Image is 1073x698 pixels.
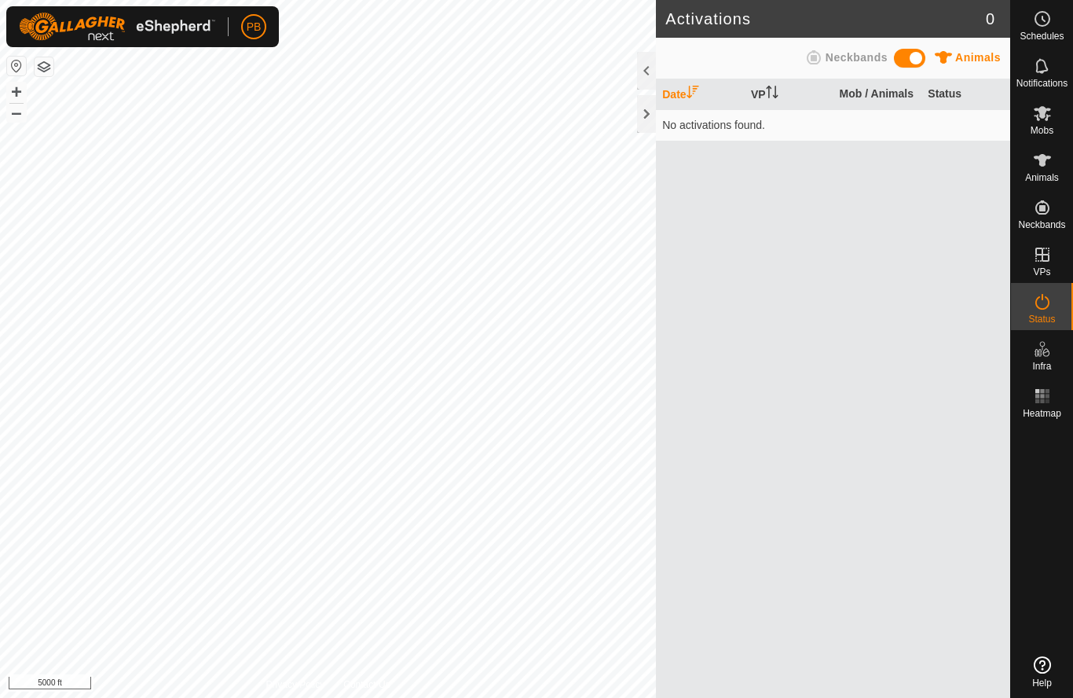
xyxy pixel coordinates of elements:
[1020,31,1064,41] span: Schedules
[1018,220,1065,230] span: Neckbands
[1016,79,1068,88] span: Notifications
[1031,126,1053,135] span: Mobs
[656,79,745,110] th: Date
[7,83,26,101] button: +
[7,103,26,122] button: –
[826,51,888,64] span: Neckbands
[343,678,390,692] a: Contact Us
[656,109,1010,141] td: No activations found.
[35,57,53,76] button: Map Layers
[921,79,1010,110] th: Status
[1028,314,1055,324] span: Status
[7,57,26,75] button: Reset Map
[955,51,1001,64] span: Animals
[833,79,922,110] th: Mob / Animals
[1033,267,1050,277] span: VPs
[986,7,994,31] span: 0
[1032,678,1052,688] span: Help
[766,88,778,101] p-sorticon: Activate to sort
[247,19,262,35] span: PB
[745,79,833,110] th: VP
[1023,409,1061,418] span: Heatmap
[1025,173,1059,182] span: Animals
[19,13,215,41] img: Gallagher Logo
[266,678,325,692] a: Privacy Policy
[687,88,699,101] p-sorticon: Activate to sort
[1011,650,1073,694] a: Help
[665,9,986,28] h2: Activations
[1032,362,1051,371] span: Infra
